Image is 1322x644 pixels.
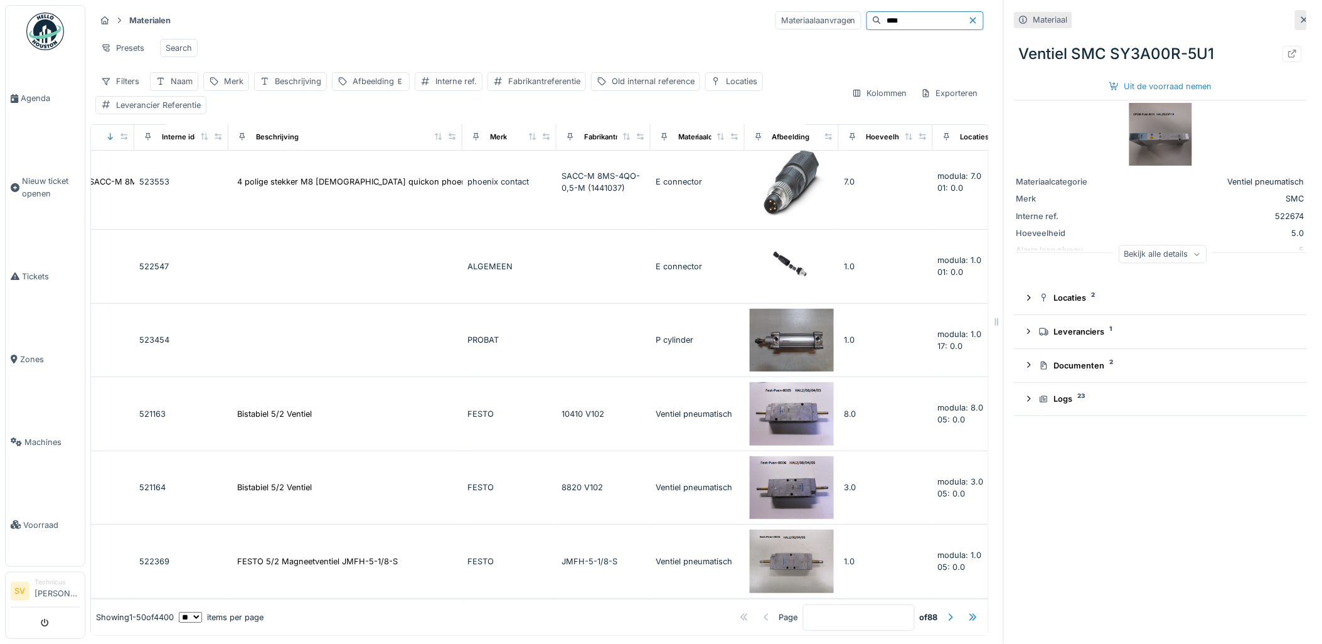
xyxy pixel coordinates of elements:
div: P cylinder [656,334,740,346]
div: Ventiel SMC SY3A00R-5U1 [1014,38,1307,70]
div: Afbeelding [353,75,404,87]
span: modula: 7.0 [938,171,982,181]
div: Interne ref. [1016,210,1111,222]
div: SMC [1116,193,1304,205]
div: FESTO [467,408,552,420]
div: Exporteren [915,84,984,102]
img: 5/2 FESTO JMFH-5-1/8 [750,456,834,520]
li: [PERSON_NAME] [35,577,80,604]
a: SV Technicus[PERSON_NAME] [11,577,80,608]
span: Voorraad [23,519,80,531]
div: 522547 [139,260,223,272]
div: Logs [1039,393,1292,405]
div: Leveranciers [1039,326,1292,338]
div: Fabrikantreferentie [584,132,649,142]
span: Zones [20,353,80,365]
div: 8.0 [844,408,928,420]
img: 5/2 FESTO JMFH-5-1/4 [750,382,834,446]
div: Search [166,42,192,54]
div: Old internal reference [612,75,695,87]
div: Materiaalcategorie [678,132,742,142]
div: Page [779,611,798,623]
summary: Locaties2 [1019,286,1302,309]
div: Presets [95,39,150,57]
div: Merk [224,75,243,87]
img: Ventiel SMC SY3A00R-5U1 [1129,103,1192,166]
div: Showing 1 - 50 of 4400 [96,611,174,623]
span: Agenda [21,92,80,104]
img: Badge_color-CXgf-gQk.svg [26,13,64,50]
div: Filters [95,72,145,90]
a: Voorraad [6,483,85,566]
div: 8820 V102 [562,481,646,493]
span: 05: 0.0 [938,562,966,572]
span: 05: 0.0 [938,489,966,498]
div: 1.0 [844,334,928,346]
div: 522674 [1116,210,1304,222]
div: PROBAT [467,334,552,346]
div: Kolommen [846,84,913,102]
span: Machines [24,436,80,448]
div: Hoeveelheid [1016,227,1111,239]
div: Ventiel pneumatisch [656,555,740,567]
div: ALGEMEEN [467,260,552,272]
img: 4 Polig M12 Male [750,235,834,298]
div: items per page [179,611,264,623]
span: 01: 0.0 [938,183,964,193]
div: Materiaalaanvragen [776,11,861,30]
span: Nieuw ticket openen [22,175,80,199]
img: 5/2 FESTO JMFH-5-1/8-S [750,530,834,593]
div: Locaties [726,75,757,87]
div: Fabrikantreferentie [508,75,580,87]
div: 1.0 [844,260,928,272]
div: FESTO 5/2 Magneetventiel JMFH-5-1/8-S [237,555,398,567]
a: Agenda [6,57,85,140]
a: Nieuw ticket openen [6,140,85,235]
div: Ventiel pneumatisch [656,481,740,493]
span: modula: 1.0 [938,550,982,560]
div: phoenix contact [467,176,552,188]
div: Leverancier Referentie [116,99,201,111]
span: modula: 3.0 [938,477,984,486]
summary: Logs23 [1019,388,1302,411]
div: Beschrijving [275,75,321,87]
span: 05: 0.0 [938,415,966,424]
span: modula: 1.0 [938,330,982,339]
span: Tickets [22,271,80,282]
div: Interne ref. [435,75,477,87]
div: Technicus [35,577,80,587]
div: Bekijk alle details [1119,245,1207,263]
div: FESTO [467,555,552,567]
div: 5.0 [1116,227,1304,239]
div: FESTO [467,481,552,493]
div: Ventiel pneumatisch [1116,176,1304,188]
div: 7.0 [844,176,928,188]
strong: of 88 [920,611,938,623]
div: Locaties [1039,292,1292,304]
div: Naam [171,75,193,87]
div: 3.0 [844,481,928,493]
a: Machines [6,400,85,483]
span: modula: 1.0 [938,255,982,265]
div: E connector [656,176,740,188]
div: 4 polige stekker M8 [DEMOGRAPHIC_DATA] quickon phoenix SACC-M... [237,176,516,188]
div: Ventiel pneumatisch [656,408,740,420]
li: SV [11,582,29,601]
div: Bistabiel 5/2 Ventiel [237,408,312,420]
a: Tickets [6,235,85,318]
div: Locaties [961,132,989,142]
img: 50x80 cilinder brander 3 [750,309,834,372]
div: Uit de voorraad nemen [1104,78,1217,95]
a: Zones [6,318,85,400]
div: 521164 [139,481,223,493]
div: Afbeelding [772,132,810,142]
div: 1.0 [844,555,928,567]
div: Materiaal [1033,14,1068,26]
div: Hoeveelheid [866,132,910,142]
span: 01: 0.0 [938,267,964,277]
div: SACC-M 8MS-4QO-0,5-M (1441037) [562,170,646,194]
summary: Leveranciers1 [1019,320,1302,343]
div: Interne identificator [162,132,230,142]
img: 4 polige stekker M8 male quickon phoenix SACC-M 8MS-4QO-0,5-M [750,140,834,224]
div: Merk [1016,193,1111,205]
